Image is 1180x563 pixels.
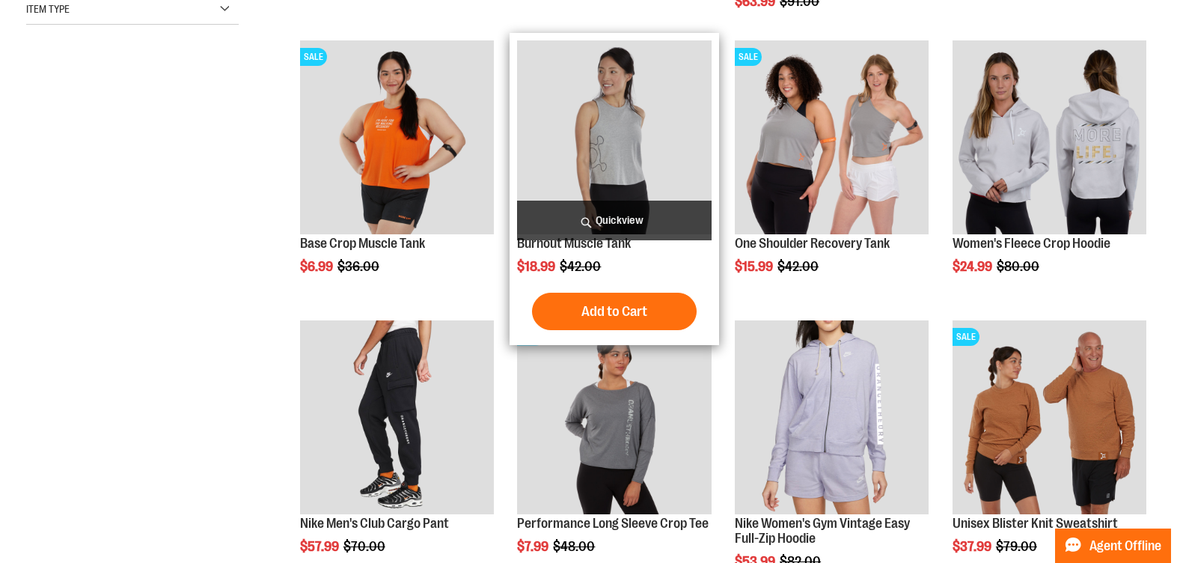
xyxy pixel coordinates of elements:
[300,320,494,517] a: Product image for Nike Mens Club Cargo Pant
[517,259,557,274] span: $18.99
[953,320,1146,517] a: Product image for Unisex Blister Knit SweatshirtSALE
[953,259,994,274] span: $24.99
[532,293,697,330] button: Add to Cart
[300,516,449,531] a: Nike Men's Club Cargo Pant
[735,48,762,66] span: SALE
[26,3,70,15] span: Item Type
[953,320,1146,514] img: Product image for Unisex Blister Knit Sweatshirt
[997,259,1042,274] span: $80.00
[735,40,929,237] a: Main view of One Shoulder Recovery TankSALE
[343,539,388,554] span: $70.00
[735,320,929,517] a: Product image for Nike Gym Vintage Easy Full Zip Hoodie
[300,539,341,554] span: $57.99
[293,33,501,312] div: product
[300,48,327,66] span: SALE
[953,516,1118,531] a: Unisex Blister Knit Sweatshirt
[727,33,936,312] div: product
[945,33,1154,312] div: product
[735,516,910,546] a: Nike Women's Gym Vintage Easy Full-Zip Hoodie
[735,259,775,274] span: $15.99
[510,33,718,345] div: product
[553,539,597,554] span: $48.00
[1055,529,1171,563] button: Agent Offline
[953,40,1146,237] a: Product image for Womens Fleece Crop Hoodie
[777,259,821,274] span: $42.00
[517,516,709,531] a: Performance Long Sleeve Crop Tee
[300,40,494,234] img: Product image for Base Crop Muscle Tank
[300,320,494,514] img: Product image for Nike Mens Club Cargo Pant
[953,539,994,554] span: $37.99
[953,236,1110,251] a: Women's Fleece Crop Hoodie
[300,259,335,274] span: $6.99
[953,328,979,346] span: SALE
[560,259,603,274] span: $42.00
[517,539,551,554] span: $7.99
[517,40,711,234] img: Product image for Burnout Muscle Tank
[517,320,711,517] a: Product image for Performance Long Sleeve Crop TeeSALE
[300,236,425,251] a: Base Crop Muscle Tank
[1089,539,1161,553] span: Agent Offline
[735,320,929,514] img: Product image for Nike Gym Vintage Easy Full Zip Hoodie
[300,40,494,237] a: Product image for Base Crop Muscle TankSALE
[996,539,1039,554] span: $79.00
[581,303,647,320] span: Add to Cart
[517,320,711,514] img: Product image for Performance Long Sleeve Crop Tee
[735,40,929,234] img: Main view of One Shoulder Recovery Tank
[735,236,890,251] a: One Shoulder Recovery Tank
[517,236,631,251] a: Burnout Muscle Tank
[337,259,382,274] span: $36.00
[953,40,1146,234] img: Product image for Womens Fleece Crop Hoodie
[517,201,711,240] a: Quickview
[517,40,711,237] a: Product image for Burnout Muscle Tank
